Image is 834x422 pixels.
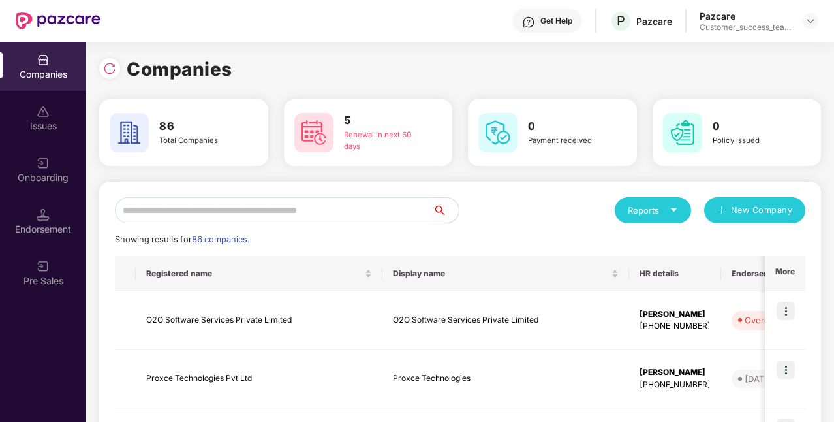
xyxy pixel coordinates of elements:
img: svg+xml;base64,PHN2ZyB4bWxucz0iaHR0cDovL3d3dy53My5vcmcvMjAwMC9zdmciIHdpZHRoPSI2MCIgaGVpZ2h0PSI2MC... [110,113,149,152]
img: svg+xml;base64,PHN2ZyB4bWxucz0iaHR0cDovL3d3dy53My5vcmcvMjAwMC9zdmciIHdpZHRoPSI2MCIgaGVpZ2h0PSI2MC... [294,113,333,152]
div: Total Companies [159,135,241,147]
div: [DATE] [745,372,773,385]
div: Payment received [528,135,610,147]
td: O2O Software Services Private Limited [136,291,382,350]
div: [PERSON_NAME] [640,308,711,321]
div: [PHONE_NUMBER] [640,320,711,333]
td: O2O Software Services Private Limited [382,291,629,350]
img: icon [777,361,795,379]
div: [PHONE_NUMBER] [640,379,711,391]
img: svg+xml;base64,PHN2ZyBpZD0iQ29tcGFuaWVzIiB4bWxucz0iaHR0cDovL3d3dy53My5vcmcvMjAwMC9zdmciIHdpZHRoPS... [37,54,50,67]
img: svg+xml;base64,PHN2ZyB4bWxucz0iaHR0cDovL3d3dy53My5vcmcvMjAwMC9zdmciIHdpZHRoPSI2MCIgaGVpZ2h0PSI2MC... [663,113,702,152]
span: P [617,13,625,29]
div: Pazcare [636,15,672,27]
h3: 5 [344,112,425,129]
img: svg+xml;base64,PHN2ZyBpZD0iUmVsb2FkLTMyeDMyIiB4bWxucz0iaHR0cDovL3d3dy53My5vcmcvMjAwMC9zdmciIHdpZH... [103,62,116,75]
td: Proxce Technologies Pvt Ltd [136,350,382,409]
div: Get Help [540,16,572,26]
span: 86 companies. [192,235,249,244]
span: Endorsements [732,268,806,279]
th: HR details [629,256,721,291]
span: plus [717,206,726,216]
img: icon [777,302,795,320]
h1: Companies [127,55,232,84]
h3: 86 [159,118,241,135]
img: svg+xml;base64,PHN2ZyB3aWR0aD0iMjAiIGhlaWdodD0iMjAiIHZpZXdCb3g9IjAgMCAyMCAyMCIgZmlsbD0ibm9uZSIgeG... [37,260,50,273]
span: New Company [731,204,793,217]
img: svg+xml;base64,PHN2ZyBpZD0iSXNzdWVzX2Rpc2FibGVkIiB4bWxucz0iaHR0cDovL3d3dy53My5vcmcvMjAwMC9zdmciIH... [37,105,50,118]
td: Proxce Technologies [382,350,629,409]
div: Renewal in next 60 days [344,129,425,153]
div: Reports [628,204,678,217]
span: Registered name [146,268,362,279]
button: search [432,197,459,223]
th: Registered name [136,256,382,291]
div: Customer_success_team_lead [700,22,791,33]
img: svg+xml;base64,PHN2ZyB3aWR0aD0iMjAiIGhlaWdodD0iMjAiIHZpZXdCb3g9IjAgMCAyMCAyMCIgZmlsbD0ibm9uZSIgeG... [37,157,50,170]
img: svg+xml;base64,PHN2ZyBpZD0iRHJvcGRvd24tMzJ4MzIiIHhtbG5zPSJodHRwOi8vd3d3LnczLm9yZy8yMDAwL3N2ZyIgd2... [805,16,816,26]
span: Display name [393,268,609,279]
div: Overdue - 197d [745,314,810,327]
h3: 0 [713,118,794,135]
span: search [432,205,459,216]
img: svg+xml;base64,PHN2ZyBpZD0iSGVscC0zMngzMiIgeG1sbnM9Imh0dHA6Ly93d3cudzMub3JnLzIwMDAvc3ZnIiB3aWR0aD... [522,16,535,29]
div: [PERSON_NAME] [640,366,711,379]
h3: 0 [528,118,610,135]
th: More [765,256,805,291]
div: Policy issued [713,135,794,147]
img: New Pazcare Logo [16,12,100,29]
div: Pazcare [700,10,791,22]
img: svg+xml;base64,PHN2ZyB3aWR0aD0iMTQuNSIgaGVpZ2h0PSIxNC41IiB2aWV3Qm94PSIwIDAgMTYgMTYiIGZpbGw9Im5vbm... [37,208,50,221]
span: caret-down [670,206,678,214]
th: Display name [382,256,629,291]
button: plusNew Company [704,197,805,223]
img: svg+xml;base64,PHN2ZyB4bWxucz0iaHR0cDovL3d3dy53My5vcmcvMjAwMC9zdmciIHdpZHRoPSI2MCIgaGVpZ2h0PSI2MC... [478,113,517,152]
span: Showing results for [115,235,249,244]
